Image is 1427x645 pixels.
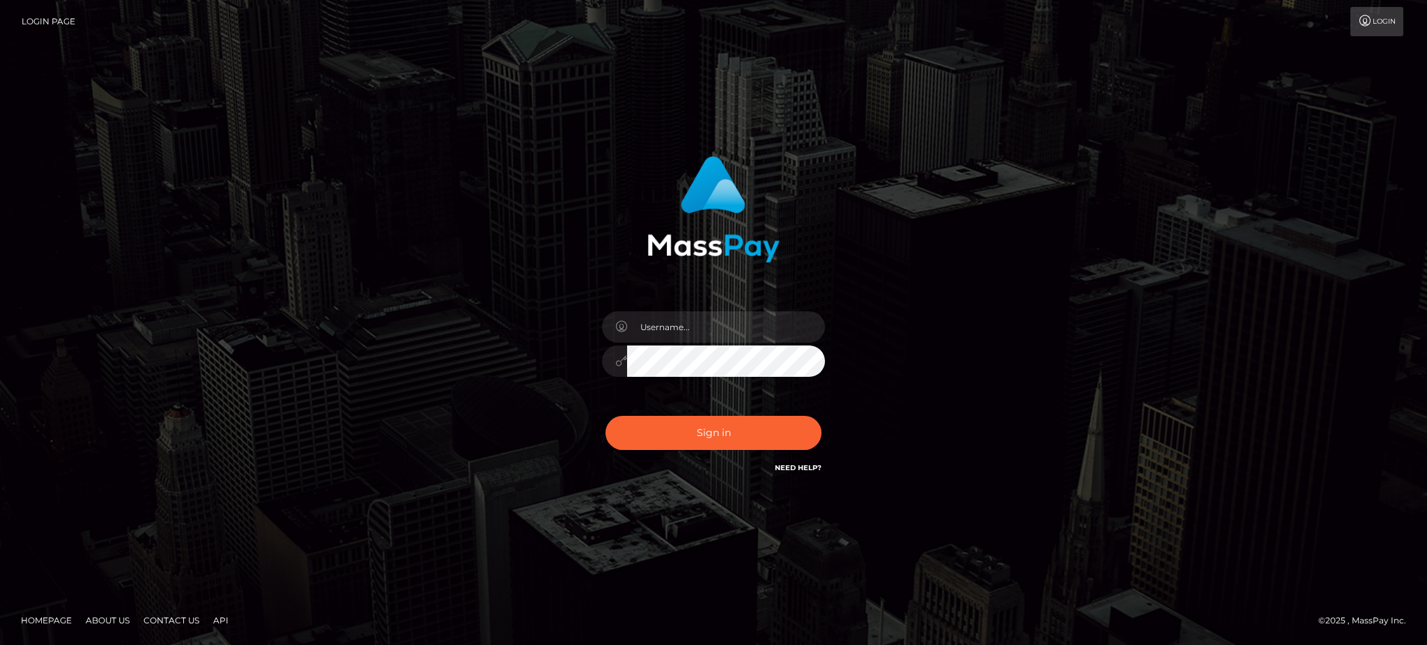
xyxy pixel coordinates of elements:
[138,609,205,631] a: Contact Us
[22,7,75,36] a: Login Page
[1318,613,1417,628] div: © 2025 , MassPay Inc.
[605,416,822,450] button: Sign in
[80,609,135,631] a: About Us
[775,463,822,472] a: Need Help?
[1350,7,1403,36] a: Login
[647,156,780,263] img: MassPay Login
[208,609,234,631] a: API
[627,311,825,343] input: Username...
[15,609,77,631] a: Homepage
